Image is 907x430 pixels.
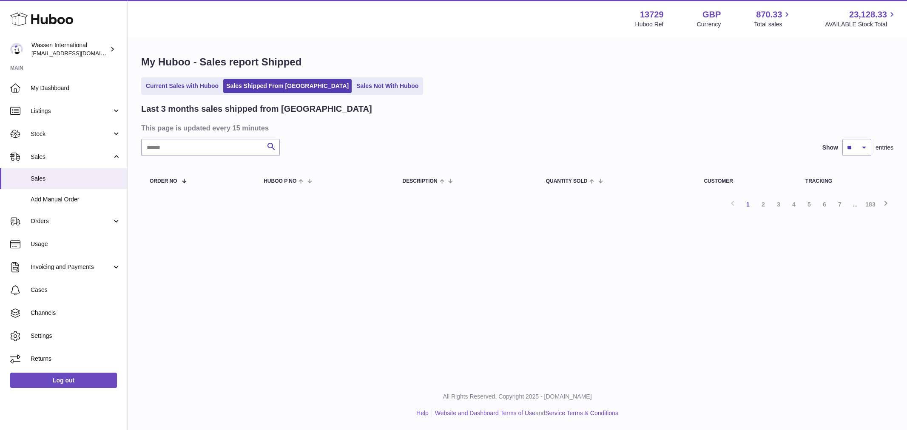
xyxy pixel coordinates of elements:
[353,79,421,93] a: Sales Not With Huboo
[134,393,900,401] p: All Rights Reserved. Copyright 2025 - [DOMAIN_NAME]
[10,373,117,388] a: Log out
[31,153,112,161] span: Sales
[786,197,802,212] a: 4
[31,263,112,271] span: Invoicing and Payments
[822,144,838,152] label: Show
[740,197,756,212] a: 1
[635,20,664,28] div: Huboo Ref
[31,309,121,317] span: Channels
[10,43,23,56] img: gemma.moses@wassen.com
[817,197,832,212] a: 6
[771,197,786,212] a: 3
[825,9,897,28] a: 23,128.33 AVAILABLE Stock Total
[825,20,897,28] span: AVAILABLE Stock Total
[31,240,121,248] span: Usage
[432,409,618,417] li: and
[802,197,817,212] a: 5
[849,9,887,20] span: 23,128.33
[31,41,108,57] div: Wassen International
[141,55,893,69] h1: My Huboo - Sales report Shipped
[31,107,112,115] span: Listings
[31,175,121,183] span: Sales
[416,410,429,416] a: Help
[150,178,177,184] span: Order No
[876,144,893,152] span: entries
[832,197,847,212] a: 7
[264,178,296,184] span: Huboo P no
[31,332,121,340] span: Settings
[756,9,782,20] span: 870.33
[805,178,885,184] div: Tracking
[754,20,792,28] span: Total sales
[702,9,721,20] strong: GBP
[141,103,372,115] h2: Last 3 months sales shipped from [GEOGRAPHIC_DATA]
[546,178,588,184] span: Quantity Sold
[847,197,863,212] span: ...
[640,9,664,20] strong: 13729
[31,130,112,138] span: Stock
[697,20,721,28] div: Currency
[704,178,788,184] div: Customer
[756,197,771,212] a: 2
[435,410,535,416] a: Website and Dashboard Terms of Use
[31,195,121,204] span: Add Manual Order
[403,178,438,184] span: Description
[545,410,618,416] a: Service Terms & Conditions
[754,9,792,28] a: 870.33 Total sales
[31,217,112,225] span: Orders
[31,50,125,57] span: [EMAIL_ADDRESS][DOMAIN_NAME]
[31,286,121,294] span: Cases
[141,123,891,133] h3: This page is updated every 15 minutes
[143,79,222,93] a: Current Sales with Huboo
[223,79,352,93] a: Sales Shipped From [GEOGRAPHIC_DATA]
[31,84,121,92] span: My Dashboard
[863,197,878,212] a: 183
[31,355,121,363] span: Returns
